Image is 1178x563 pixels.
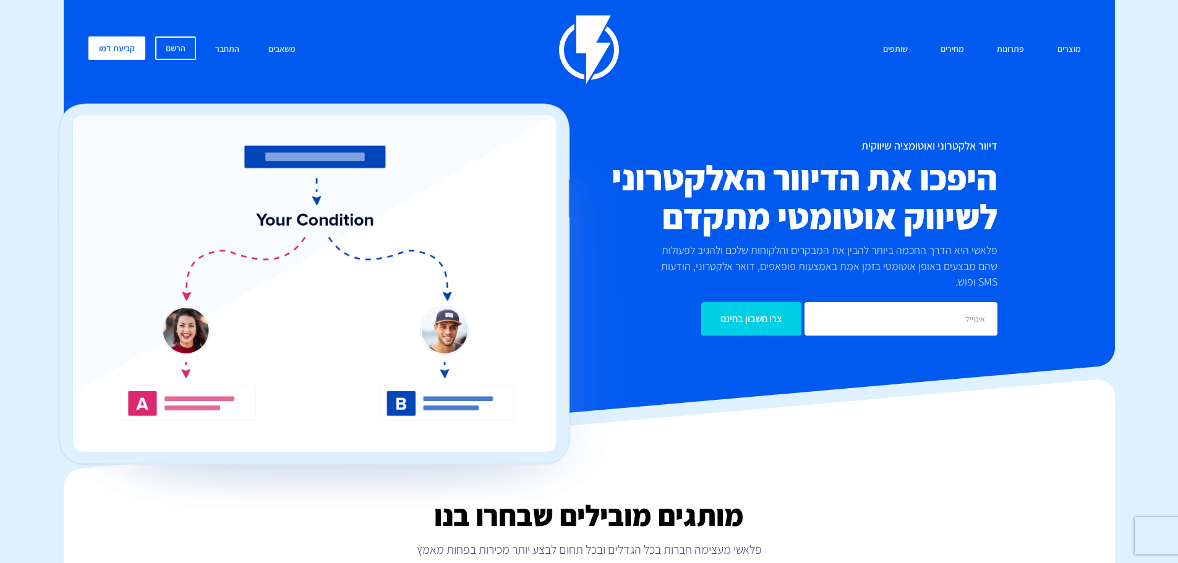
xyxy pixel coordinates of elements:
p: פלאשי היא הדרך החכמה ביותר להבין את המבקרים והלקוחות שלכם ולהגיב לפעולות שהם מבצעים באופן אוטומטי... [640,242,997,290]
a: התחבר [206,36,249,63]
a: קביעת דמו [88,36,145,60]
a: משאבים [259,36,305,63]
h1: דיוור אלקטרוני ואוטומציה שיווקית [515,140,997,152]
a: שותפים [874,36,917,63]
p: פלאשי מעצימה חברות בכל הגדלים ובכל תחום לבצע יותר מכירות בפחות מאמץ [64,541,1115,558]
a: הרשם [155,36,196,60]
h2: מותגים מובילים שבחרו בנו [64,499,1115,531]
h2: היפכו את הדיוור האלקטרוני לשיווק אוטומטי מתקדם [515,158,997,236]
a: מחירים [931,36,973,63]
a: פתרונות [988,36,1033,63]
input: צרו חשבון בחינם [701,302,801,336]
a: מוצרים [1048,36,1090,63]
input: אימייל [805,302,997,336]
